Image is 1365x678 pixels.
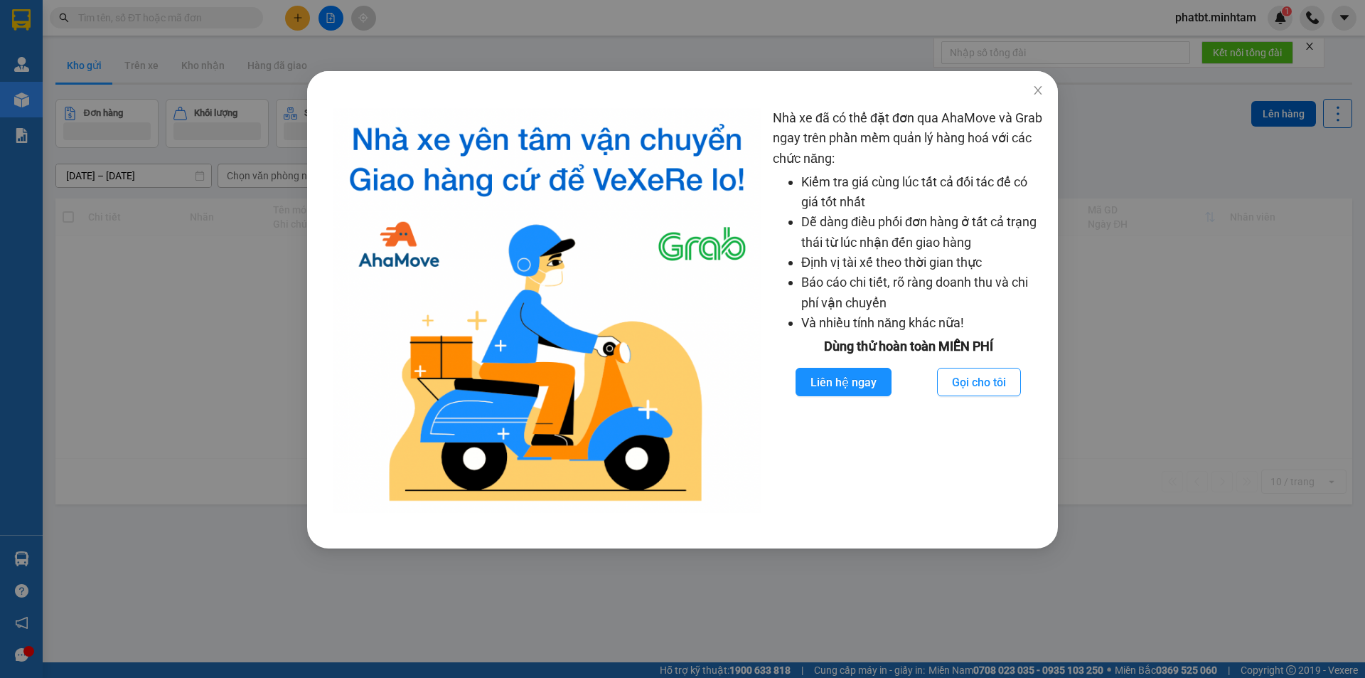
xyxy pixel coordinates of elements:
span: Gọi cho tôi [952,374,1006,391]
span: Liên hệ ngay [810,374,877,391]
button: Liên hệ ngay [796,368,892,396]
li: Dễ dàng điều phối đơn hàng ở tất cả trạng thái từ lúc nhận đến giao hàng [801,212,1044,253]
div: Dùng thử hoàn toàn MIỄN PHÍ [773,337,1044,356]
li: Báo cáo chi tiết, rõ ràng doanh thu và chi phí vận chuyển [801,272,1044,313]
img: logo [333,108,761,513]
li: Định vị tài xế theo thời gian thực [801,253,1044,272]
button: Gọi cho tôi [937,368,1021,396]
button: Close [1018,71,1058,111]
span: close [1032,85,1044,96]
li: Và nhiều tính năng khác nữa! [801,313,1044,333]
div: Nhà xe đã có thể đặt đơn qua AhaMove và Grab ngay trên phần mềm quản lý hàng hoá với các chức năng: [773,108,1044,513]
li: Kiểm tra giá cùng lúc tất cả đối tác để có giá tốt nhất [801,172,1044,213]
